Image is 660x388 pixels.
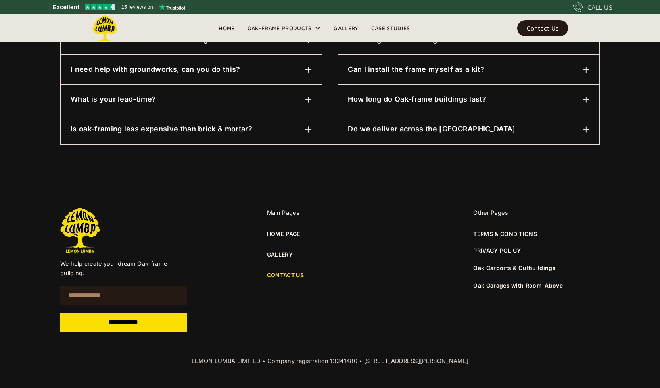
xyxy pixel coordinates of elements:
img: Trustpilot 4.5 stars [85,4,115,10]
a: Oak Carports & Outbuildings [473,264,556,271]
a: Case Studies [365,22,416,34]
div: Oak-Frame Products [247,23,312,33]
a: CALL US [573,2,612,12]
form: Email Form [60,286,187,332]
div: Oak-Frame Products [241,14,328,42]
h6: Do we deliver across the [GEOGRAPHIC_DATA] [348,124,515,134]
p: We help create your dream Oak-frame building. [60,259,187,278]
a: Contact Us [517,20,568,36]
a: HOME PAGE [267,230,300,238]
h6: Can I install the frame myself as a kit? [348,64,484,75]
h6: I need help with groundworks, can you do this? [71,64,240,75]
a: Gallery [327,22,365,34]
h6: How long do Oak-frame buildings last? [348,94,486,104]
a: TERMS & CONDITIONS [473,230,537,238]
img: Trustpilot logo [159,4,185,10]
a: CONTACT US [267,271,393,280]
a: Home [212,22,241,34]
div: Main Pages [267,208,393,218]
h6: What is your lead-time? [71,94,156,104]
a: See Lemon Lumba reviews on Trustpilot [48,2,191,13]
span: 15 reviews on [121,2,153,12]
div: LEMON LUMBA LIMITED • Company registration 13241480 • [STREET_ADDRESS][PERSON_NAME] [60,356,600,366]
a: PRIVACY POLICY [473,246,521,255]
span: Excellent [52,2,79,12]
div: CALL US [587,2,612,12]
div: Other Pages [473,208,600,218]
h6: Is oak-framing less expensive than brick & mortar? [71,124,252,134]
a: GALLERY [267,250,393,259]
a: Oak Garages with Room-Above [473,282,563,289]
div: Contact Us [527,25,558,31]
